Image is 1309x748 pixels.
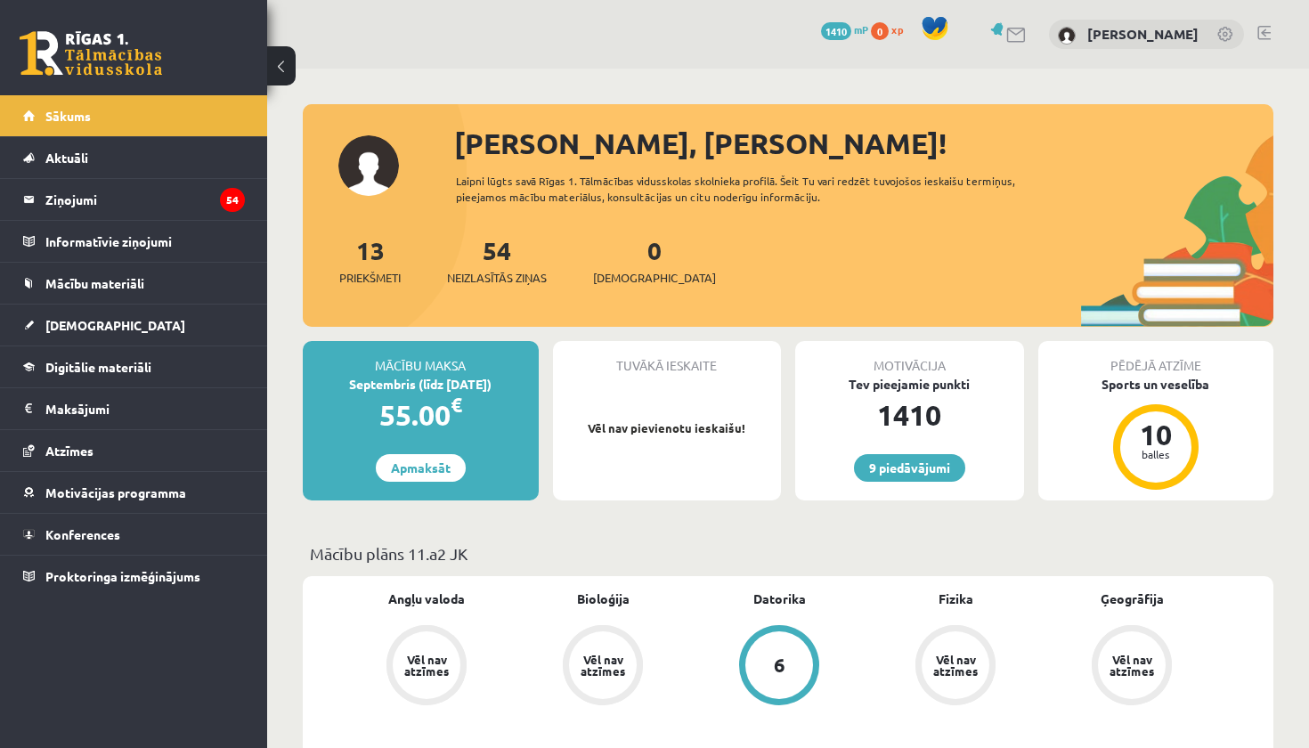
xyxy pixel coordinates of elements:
div: Vēl nav atzīmes [402,654,451,677]
span: Motivācijas programma [45,484,186,500]
div: Pēdējā atzīme [1038,341,1274,375]
div: 1410 [795,394,1024,436]
span: Digitālie materiāli [45,359,151,375]
span: Neizlasītās ziņas [447,269,547,287]
a: Vēl nav atzīmes [1044,625,1220,709]
legend: Informatīvie ziņojumi [45,221,245,262]
a: Konferences [23,514,245,555]
div: Vēl nav atzīmes [1107,654,1157,677]
a: Vēl nav atzīmes [515,625,691,709]
div: Tuvākā ieskaite [553,341,782,375]
div: [PERSON_NAME], [PERSON_NAME]! [454,122,1273,165]
div: balles [1129,449,1183,459]
a: Fizika [939,589,973,608]
a: Aktuāli [23,137,245,178]
span: Sākums [45,108,91,124]
div: 55.00 [303,394,539,436]
div: Mācību maksa [303,341,539,375]
span: 0 [871,22,889,40]
div: Septembris (līdz [DATE]) [303,375,539,394]
legend: Maksājumi [45,388,245,429]
legend: Ziņojumi [45,179,245,220]
div: Motivācija [795,341,1024,375]
a: 0 xp [871,22,912,37]
span: mP [854,22,868,37]
i: 54 [220,188,245,212]
a: Rīgas 1. Tālmācības vidusskola [20,31,162,76]
a: Datorika [753,589,806,608]
a: Angļu valoda [388,589,465,608]
div: Vēl nav atzīmes [931,654,980,677]
a: Ziņojumi54 [23,179,245,220]
a: Ģeogrāfija [1101,589,1164,608]
span: Priekšmeti [339,269,401,287]
div: 6 [774,655,785,675]
a: Informatīvie ziņojumi [23,221,245,262]
a: Vēl nav atzīmes [867,625,1044,709]
span: 1410 [821,22,851,40]
a: [DEMOGRAPHIC_DATA] [23,305,245,346]
a: Proktoringa izmēģinājums [23,556,245,597]
div: Laipni lūgts savā Rīgas 1. Tālmācības vidusskolas skolnieka profilā. Šeit Tu vari redzēt tuvojošo... [456,173,1038,205]
span: [DEMOGRAPHIC_DATA] [45,317,185,333]
div: Tev pieejamie punkti [795,375,1024,394]
img: Viktorija Vargušenko [1058,27,1076,45]
a: Apmaksāt [376,454,466,482]
a: Bioloģija [577,589,630,608]
a: 13Priekšmeti [339,234,401,287]
span: Aktuāli [45,150,88,166]
span: xp [891,22,903,37]
a: [PERSON_NAME] [1087,25,1199,43]
a: Sākums [23,95,245,136]
a: Vēl nav atzīmes [338,625,515,709]
a: 54Neizlasītās ziņas [447,234,547,287]
a: 9 piedāvājumi [854,454,965,482]
span: € [451,392,462,418]
span: Mācību materiāli [45,275,144,291]
p: Vēl nav pievienotu ieskaišu! [562,419,773,437]
div: Vēl nav atzīmes [578,654,628,677]
div: 10 [1129,420,1183,449]
div: Sports un veselība [1038,375,1274,394]
a: Sports un veselība 10 balles [1038,375,1274,492]
a: 0[DEMOGRAPHIC_DATA] [593,234,716,287]
a: 1410 mP [821,22,868,37]
span: Konferences [45,526,120,542]
span: Proktoringa izmēģinājums [45,568,200,584]
a: 6 [691,625,867,709]
p: Mācību plāns 11.a2 JK [310,541,1266,565]
a: Motivācijas programma [23,472,245,513]
span: Atzīmes [45,443,93,459]
a: Mācību materiāli [23,263,245,304]
span: [DEMOGRAPHIC_DATA] [593,269,716,287]
a: Digitālie materiāli [23,346,245,387]
a: Maksājumi [23,388,245,429]
a: Atzīmes [23,430,245,471]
